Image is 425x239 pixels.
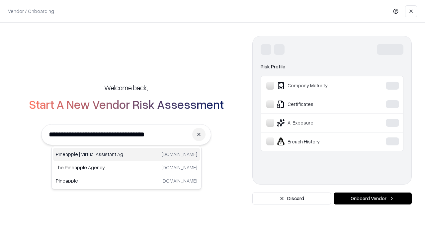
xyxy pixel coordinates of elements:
div: Certificates [266,100,366,108]
p: [DOMAIN_NAME] [161,177,197,184]
p: [DOMAIN_NAME] [161,164,197,171]
div: AI Exposure [266,119,366,127]
p: The Pineapple Agency [56,164,127,171]
div: Suggestions [51,146,202,189]
button: Onboard Vendor [334,193,412,204]
div: Company Maturity [266,82,366,90]
p: Pineapple | Virtual Assistant Agency [56,151,127,158]
p: [DOMAIN_NAME] [161,151,197,158]
h5: Welcome back, [104,83,148,92]
div: Risk Profile [261,63,403,71]
p: Vendor / Onboarding [8,8,54,15]
button: Discard [252,193,331,204]
div: Breach History [266,137,366,145]
p: Pineapple [56,177,127,184]
h2: Start A New Vendor Risk Assessment [29,98,224,111]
